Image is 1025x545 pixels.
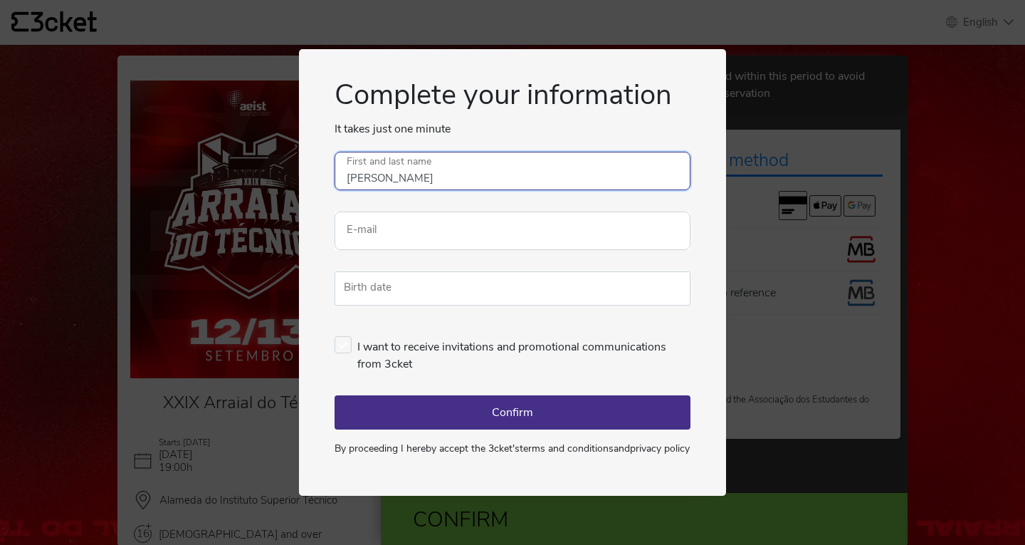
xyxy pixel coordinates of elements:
[357,336,690,373] span: I want to receive invitations and promotional communications from 3cket
[335,78,690,120] h1: Complete your information
[335,271,401,303] label: Birth date
[335,212,389,247] label: E-mail
[335,271,690,306] input: Birth date
[335,152,443,172] label: First and last name
[335,120,690,137] p: It takes just one minute
[335,395,690,430] button: Confirm
[520,442,614,455] a: terms and conditions
[335,441,690,456] p: By proceeding I hereby accept the 3cket's and
[630,442,690,455] a: privacy policy
[335,152,690,190] input: First and last name
[335,212,690,250] input: E-mail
